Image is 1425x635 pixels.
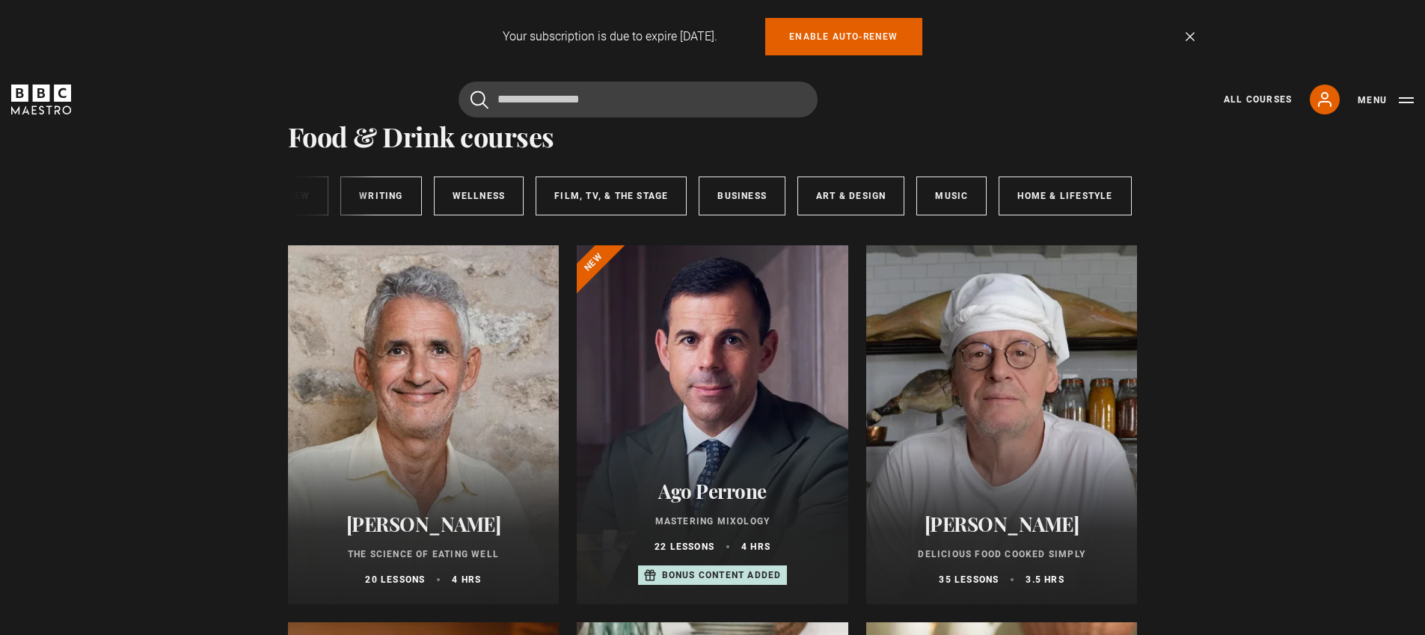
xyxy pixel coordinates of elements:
p: 35 lessons [939,573,999,586]
h2: [PERSON_NAME] [884,512,1120,536]
p: 4 hrs [452,573,481,586]
p: Delicious Food Cooked Simply [884,547,1120,561]
a: Art & Design [797,177,904,215]
p: 4 hrs [741,540,770,553]
a: Writing [340,177,421,215]
p: Bonus content added [662,568,782,582]
p: Mastering Mixology [595,515,830,528]
a: [PERSON_NAME] The Science of Eating Well 20 lessons 4 hrs [288,245,560,604]
a: Business [699,177,785,215]
p: 3.5 hrs [1026,573,1064,586]
p: 22 lessons [655,540,714,553]
a: Home & Lifestyle [999,177,1131,215]
a: Wellness [434,177,524,215]
svg: BBC Maestro [11,85,71,114]
button: Submit the search query [471,91,488,109]
p: The Science of Eating Well [306,547,542,561]
input: Search [459,82,818,117]
h2: Ago Perrone [595,479,830,503]
p: 20 lessons [365,573,425,586]
a: All Courses [1224,93,1292,106]
p: Your subscription is due to expire [DATE]. [503,28,717,46]
a: Enable auto-renew [765,18,922,55]
a: Ago Perrone Mastering Mixology 22 lessons 4 hrs Bonus content added New [577,245,848,604]
h1: Food & Drink courses [288,120,554,152]
h2: [PERSON_NAME] [306,512,542,536]
button: Toggle navigation [1358,93,1414,108]
a: Film, TV, & The Stage [536,177,687,215]
a: Music [916,177,987,215]
a: [PERSON_NAME] Delicious Food Cooked Simply 35 lessons 3.5 hrs [866,245,1138,604]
